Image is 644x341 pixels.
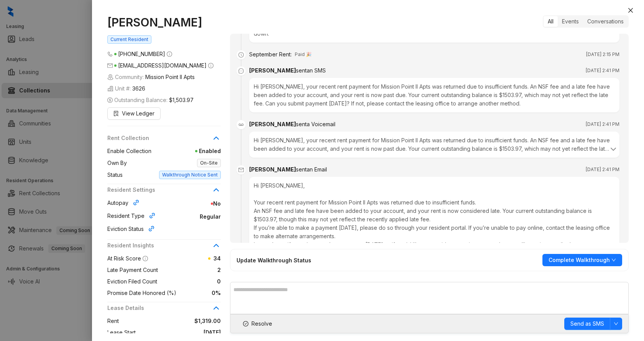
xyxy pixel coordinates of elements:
[107,35,151,44] span: Current Resident
[626,6,635,15] button: Close
[549,256,610,264] span: Complete Walkthrough
[107,15,221,29] h1: [PERSON_NAME]
[119,317,221,325] span: $1,319.00
[107,171,123,179] span: Status
[107,186,221,199] div: Resident Settings
[107,255,141,262] span: At Risk Score
[158,213,221,221] span: Regular
[237,256,311,264] div: Update Walkthrough Status
[628,7,634,13] span: close
[107,74,113,80] img: building-icon
[243,321,248,326] span: check-circle
[157,277,221,286] span: 0
[249,50,292,59] div: September Rent :
[249,78,619,112] div: Hi [PERSON_NAME], your recent rent payment for Mission Point II Apts was returned due to insuffic...
[107,86,113,92] img: building-icon
[214,255,221,262] span: 34
[295,51,312,58] span: Paid 🎉
[251,320,272,328] span: Resolve
[570,320,604,328] span: Send as SMS
[614,321,618,326] span: down
[586,166,619,173] span: [DATE] 2:41 PM
[107,159,127,167] span: Own By
[107,97,113,103] span: dollar
[107,304,212,312] span: Lease Details
[558,16,583,27] div: Events
[583,16,628,27] div: Conversations
[586,51,619,58] span: [DATE] 2:15 PM
[118,51,165,57] span: [PHONE_NUMBER]
[249,66,326,75] div: [PERSON_NAME]
[586,67,619,74] span: [DATE] 2:41 PM
[249,120,335,128] div: [PERSON_NAME]
[145,73,195,81] span: Mission Point II Apts
[249,165,327,174] div: [PERSON_NAME]
[237,120,246,129] img: Voicemail Icon
[107,304,221,317] div: Lease Details
[113,111,119,116] span: file-search
[107,199,142,209] div: Autopay
[107,225,158,235] div: Eviction Status
[143,256,148,261] span: info-circle
[197,159,221,167] span: On-Site
[107,212,158,222] div: Resident Type
[107,277,157,286] span: Eviction Filed Count
[107,84,145,93] span: Unit #:
[158,266,221,274] span: 2
[542,254,622,266] button: Complete Walkthroughdown
[107,289,176,297] span: Promise Date Honored (%)
[564,318,610,330] button: Send as SMS
[167,51,172,57] span: info-circle
[136,328,221,337] span: [DATE]
[107,73,195,81] span: Community:
[122,109,154,118] span: View Ledger
[296,67,326,74] span: sent an SMS
[142,199,221,208] span: No
[254,181,615,300] div: Hi [PERSON_NAME], Your recent rent payment for Mission Point II Apts was returned due to insuffic...
[544,16,558,27] div: All
[237,66,246,76] span: message
[208,63,214,68] span: info-circle
[159,171,221,179] span: Walkthrough Notice Sent
[237,318,279,330] button: Resolve
[254,136,615,153] div: Hi [PERSON_NAME], your recent rent payment for Mission Point II Apts was returned due to insuffic...
[107,134,212,142] span: Rent Collection
[107,241,221,254] div: Resident Insights
[169,96,194,104] span: $1,503.97
[107,134,221,147] div: Rent Collection
[107,328,136,337] span: Lease Start
[543,15,629,28] div: segmented control
[586,120,619,128] span: [DATE] 2:41 PM
[118,62,207,69] span: [EMAIL_ADDRESS][DOMAIN_NAME]
[611,258,616,262] span: down
[107,241,212,250] span: Resident Insights
[107,266,158,274] span: Late Payment Count
[107,317,119,325] span: Rent
[237,165,246,175] span: mail
[107,107,161,120] button: View Ledger
[107,63,113,68] span: mail
[151,147,221,155] span: Enabled
[296,166,327,173] span: sent an Email
[132,84,145,93] span: 3626
[107,147,151,155] span: Enable Collection
[107,96,194,104] span: Outstanding Balance:
[176,289,221,297] span: 0%
[237,50,246,59] span: clock-circle
[107,186,212,194] span: Resident Settings
[296,121,335,127] span: sent a Voicemail
[107,51,113,57] span: phone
